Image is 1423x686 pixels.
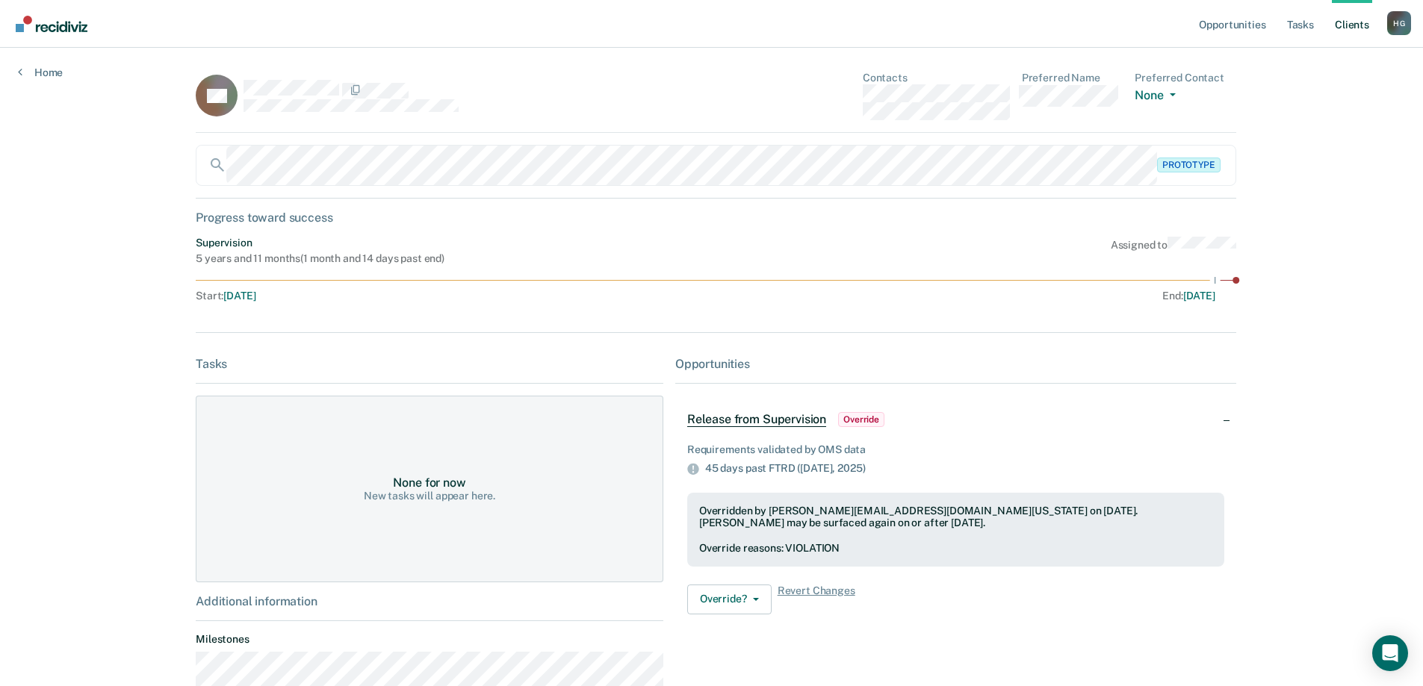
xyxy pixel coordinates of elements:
[1387,11,1411,35] div: H G
[364,490,495,502] div: New tasks will appear here.
[778,584,855,614] span: Revert Changes
[196,290,706,302] div: Start :
[1387,11,1411,35] button: Profile dropdown button
[1135,88,1181,105] button: None
[16,16,87,32] img: Recidiviz
[196,633,663,646] dt: Milestones
[837,462,865,474] span: 2025)
[1135,72,1236,84] dt: Preferred Contact
[1372,635,1408,671] div: Open Intercom Messenger
[675,357,1236,371] div: Opportunities
[196,594,663,608] div: Additional information
[863,72,1010,84] dt: Contacts
[838,412,884,427] span: Override
[687,584,772,614] button: Override?
[1183,290,1215,302] span: [DATE]
[687,443,1224,456] div: Requirements validated by OMS data
[196,252,444,265] div: 5 years and 11 months ( 1 month and 14 days past end )
[1022,72,1123,84] dt: Preferred Name
[196,357,663,371] div: Tasks
[18,66,63,79] a: Home
[675,396,1236,443] div: Release from SupervisionOverride
[393,475,465,490] div: None for now
[196,237,444,249] div: Supervision
[1111,237,1236,265] div: Assigned to
[705,462,1224,475] div: 45 days past FTRD ([DATE],
[712,290,1215,302] div: End :
[699,505,1212,530] div: Overridden by [PERSON_NAME][EMAIL_ADDRESS][DOMAIN_NAME][US_STATE] on [DATE]. [PERSON_NAME] may be...
[196,211,1236,225] div: Progress toward success
[687,412,826,427] span: Release from Supervision
[223,290,255,302] span: [DATE]
[699,542,1212,555] div: Override reasons: VIOLATION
